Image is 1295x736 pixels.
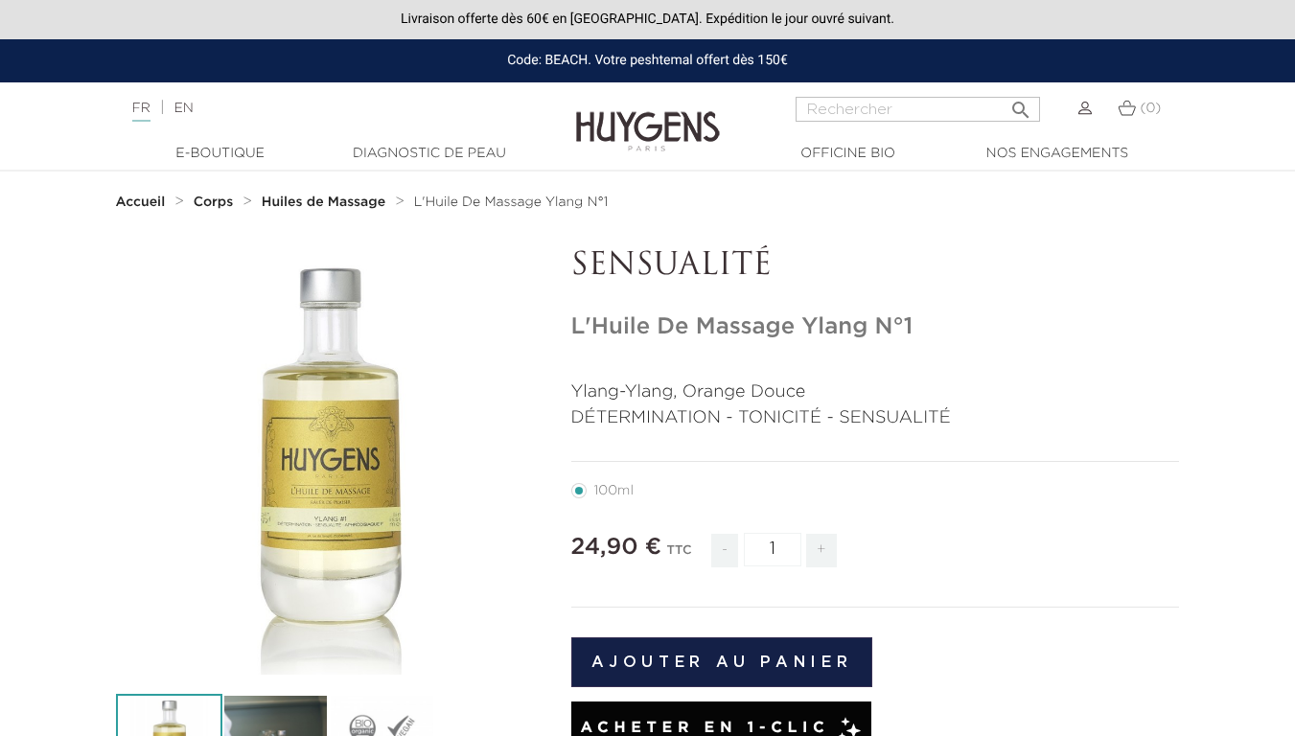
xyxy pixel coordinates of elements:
strong: Corps [194,195,234,209]
div: TTC [667,530,692,582]
img: Huygens [576,80,720,154]
a: Corps [194,195,238,210]
button:  [1004,91,1038,117]
a: EN [173,102,193,115]
label: 100ml [571,483,657,498]
span: + [806,534,837,567]
a: Nos engagements [961,144,1153,164]
span: - [711,534,738,567]
strong: Accueil [116,195,166,209]
h1: L'Huile De Massage Ylang N°1 [571,313,1180,341]
a: FR [132,102,150,122]
p: Ylang-Ylang, Orange Douce [571,379,1180,405]
a: Diagnostic de peau [334,144,525,164]
a: Accueil [116,195,170,210]
p: SENSUALITÉ [571,248,1180,285]
span: L'Huile De Massage Ylang N°1 [414,195,609,209]
span: (0) [1140,102,1161,115]
div: | [123,97,525,120]
a: Officine Bio [752,144,944,164]
strong: Huiles de Massage [262,195,385,209]
i:  [1009,93,1032,116]
a: E-Boutique [125,144,316,164]
input: Rechercher [796,97,1040,122]
button: Ajouter au panier [571,637,873,687]
span: 24,90 € [571,536,662,559]
p: DÉTERMINATION - TONICITÉ - SENSUALITÉ [571,405,1180,431]
a: L'Huile De Massage Ylang N°1 [414,195,609,210]
a: Huiles de Massage [262,195,390,210]
input: Quantité [744,533,801,566]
